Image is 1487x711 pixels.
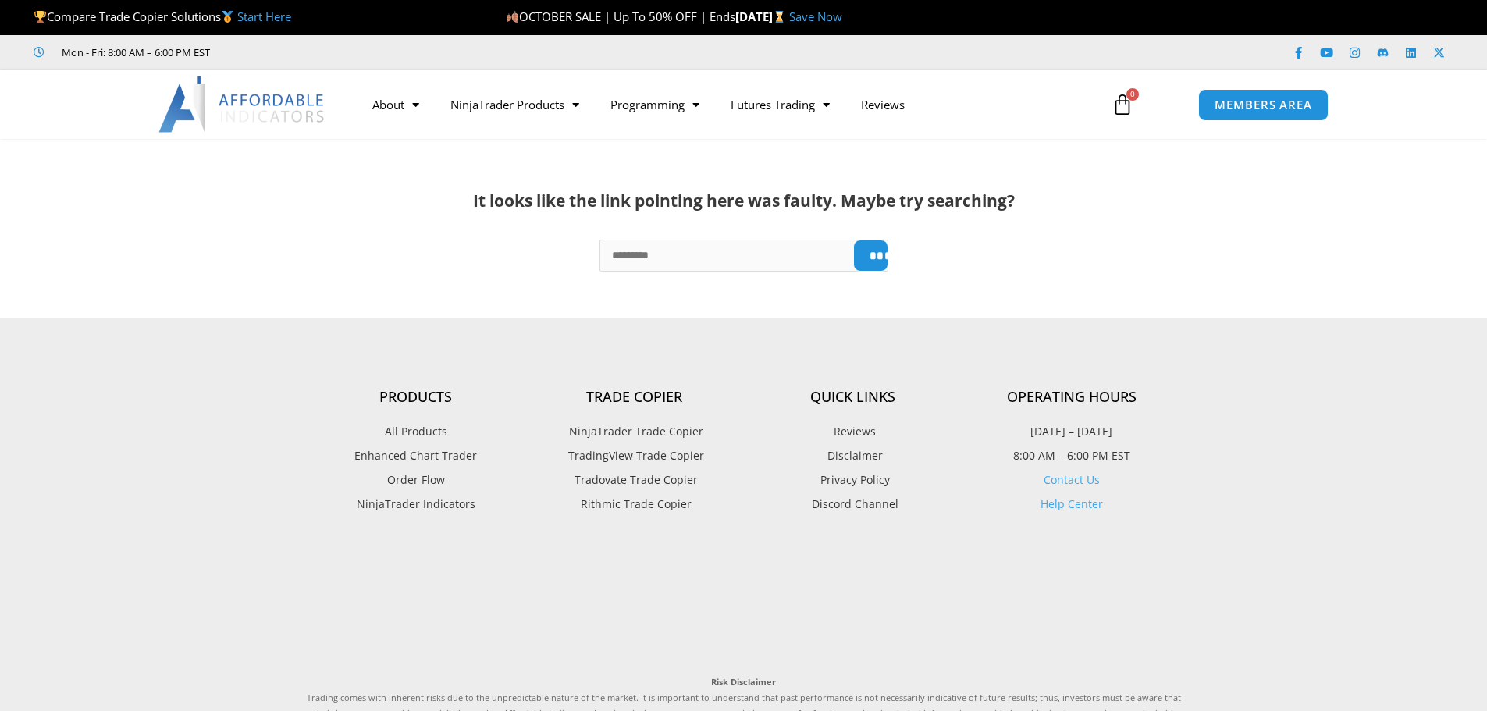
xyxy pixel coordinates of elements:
[237,9,291,24] a: Start Here
[571,470,698,490] span: Tradovate Trade Copier
[357,494,475,514] span: NinjaTrader Indicators
[1215,99,1312,111] span: MEMBERS AREA
[34,9,291,24] span: Compare Trade Copier Solutions
[387,470,445,490] span: Order Flow
[525,494,744,514] a: Rithmic Trade Copier
[34,11,46,23] img: 🏆
[1044,472,1100,487] a: Contact Us
[595,87,715,123] a: Programming
[307,446,525,466] a: Enhanced Chart Trader
[58,43,210,62] span: Mon - Fri: 8:00 AM – 6:00 PM EST
[158,76,326,133] img: LogoAI | Affordable Indicators – NinjaTrader
[525,446,744,466] a: TradingView Trade Copier
[525,421,744,442] a: NinjaTrader Trade Copier
[307,421,525,442] a: All Products
[307,494,525,514] a: NinjaTrader Indicators
[744,470,962,490] a: Privacy Policy
[816,470,890,490] span: Privacy Policy
[1041,496,1103,511] a: Help Center
[744,446,962,466] a: Disclaimer
[1198,89,1329,121] a: MEMBERS AREA
[824,446,883,466] span: Disclaimer
[808,494,898,514] span: Discord Channel
[845,87,920,123] a: Reviews
[715,87,845,123] a: Futures Trading
[232,44,466,60] iframe: Customer reviews powered by Trustpilot
[307,549,1181,659] iframe: Customer reviews powered by Trustpilot
[711,676,776,688] strong: Risk Disclaimer
[962,389,1181,406] h4: Operating Hours
[357,87,435,123] a: About
[354,446,477,466] span: Enhanced Chart Trader
[577,494,692,514] span: Rithmic Trade Copier
[830,421,876,442] span: Reviews
[735,9,789,24] strong: [DATE]
[962,421,1181,442] p: [DATE] – [DATE]
[385,421,447,442] span: All Products
[1126,88,1139,101] span: 0
[307,389,525,406] h4: Products
[357,87,1094,123] nav: Menu
[774,11,785,23] img: ⌛
[506,9,735,24] span: OCTOBER SALE | Up To 50% OFF | Ends
[525,389,744,406] h4: Trade Copier
[565,421,703,442] span: NinjaTrader Trade Copier
[962,446,1181,466] p: 8:00 AM – 6:00 PM EST
[1088,82,1157,127] a: 0
[435,87,595,123] a: NinjaTrader Products
[222,11,233,23] img: 🥇
[525,470,744,490] a: Tradovate Trade Copier
[507,11,518,23] img: 🍂
[789,9,842,24] a: Save Now
[744,389,962,406] h4: Quick Links
[307,470,525,490] a: Order Flow
[744,494,962,514] a: Discord Channel
[744,421,962,442] a: Reviews
[564,446,704,466] span: TradingView Trade Copier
